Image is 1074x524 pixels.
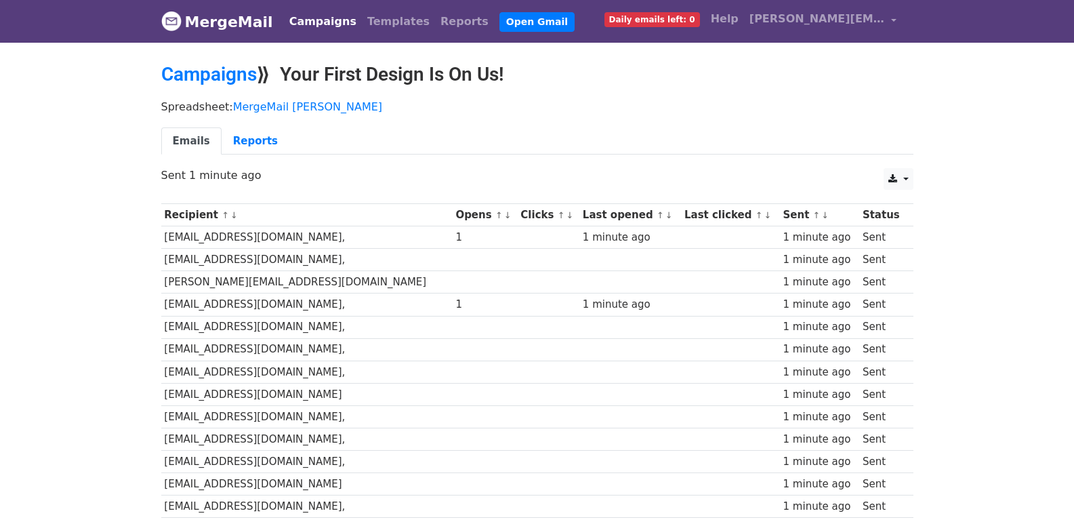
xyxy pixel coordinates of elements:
th: Opens [453,204,518,226]
a: ↓ [665,210,673,220]
a: ↓ [230,210,238,220]
a: ↑ [813,210,821,220]
td: [EMAIL_ADDRESS][DOMAIN_NAME], [161,249,453,271]
td: [PERSON_NAME][EMAIL_ADDRESS][DOMAIN_NAME] [161,271,453,294]
td: Sent [859,405,906,428]
div: 1 minute ago [783,230,856,245]
td: Sent [859,451,906,473]
td: [EMAIL_ADDRESS][DOMAIN_NAME], [161,294,453,316]
a: MergeMail [PERSON_NAME] [233,100,382,113]
td: Sent [859,428,906,451]
div: 1 [455,230,514,245]
a: ↑ [657,210,664,220]
a: Reports [222,127,289,155]
td: [EMAIL_ADDRESS][DOMAIN_NAME], [161,451,453,473]
div: 1 minute ago [783,365,856,380]
td: Sent [859,338,906,361]
a: Templates [362,8,435,35]
p: Sent 1 minute ago [161,168,913,182]
th: Status [859,204,906,226]
td: Sent [859,316,906,338]
td: Sent [859,361,906,383]
td: Sent [859,249,906,271]
div: 1 minute ago [783,454,856,470]
td: [EMAIL_ADDRESS][DOMAIN_NAME], [161,316,453,338]
a: ↑ [756,210,763,220]
td: Sent [859,496,906,518]
span: [PERSON_NAME][EMAIL_ADDRESS][DOMAIN_NAME] [749,11,885,27]
a: ↑ [558,210,565,220]
td: [EMAIL_ADDRESS][DOMAIN_NAME], [161,405,453,428]
h2: ⟫ Your First Design Is On Us! [161,63,913,86]
a: [PERSON_NAME][EMAIL_ADDRESS][DOMAIN_NAME] [744,5,903,37]
td: Sent [859,226,906,249]
div: 1 minute ago [783,409,856,425]
div: 1 minute ago [583,297,678,313]
td: Sent [859,294,906,316]
td: [EMAIL_ADDRESS][DOMAIN_NAME], [161,428,453,451]
a: Campaigns [161,63,257,85]
div: 1 minute ago [783,342,856,357]
td: Sent [859,271,906,294]
div: 1 minute ago [583,230,678,245]
div: 1 minute ago [783,252,856,268]
td: [EMAIL_ADDRESS][DOMAIN_NAME] [161,473,453,496]
a: ↓ [566,210,573,220]
td: Sent [859,383,906,405]
th: Sent [780,204,859,226]
img: MergeMail logo [161,11,182,31]
td: [EMAIL_ADDRESS][DOMAIN_NAME], [161,338,453,361]
a: Emails [161,127,222,155]
td: [EMAIL_ADDRESS][DOMAIN_NAME], [161,496,453,518]
a: Reports [435,8,494,35]
span: Daily emails left: 0 [604,12,700,27]
td: [EMAIL_ADDRESS][DOMAIN_NAME], [161,226,453,249]
a: ↓ [821,210,829,220]
td: [EMAIL_ADDRESS][DOMAIN_NAME] [161,383,453,405]
div: 1 minute ago [783,499,856,515]
div: 1 minute ago [783,387,856,403]
a: ↑ [495,210,503,220]
p: Spreadsheet: [161,100,913,114]
div: 1 minute ago [783,477,856,492]
a: Open Gmail [499,12,575,32]
div: 1 minute ago [783,297,856,313]
a: ↓ [764,210,772,220]
a: Daily emails left: 0 [599,5,705,33]
th: Recipient [161,204,453,226]
td: Sent [859,473,906,496]
div: 1 minute ago [783,432,856,447]
a: MergeMail [161,7,273,36]
div: 1 minute ago [783,275,856,290]
th: Last opened [579,204,681,226]
th: Clicks [518,204,579,226]
td: [EMAIL_ADDRESS][DOMAIN_NAME], [161,361,453,383]
a: Help [705,5,744,33]
div: 1 [455,297,514,313]
th: Last clicked [681,204,780,226]
a: ↑ [222,210,229,220]
div: 1 minute ago [783,319,856,335]
a: Campaigns [284,8,362,35]
a: ↓ [504,210,512,220]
